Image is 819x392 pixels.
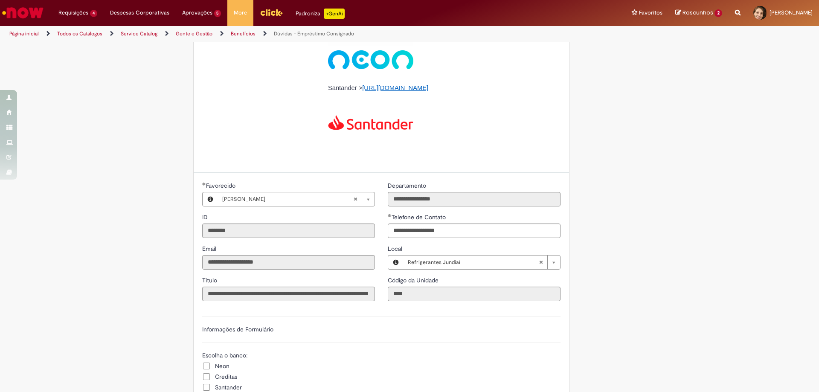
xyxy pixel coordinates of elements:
[388,224,561,238] input: Telefone de Contato
[202,351,249,359] span: Escolha o banco:
[404,256,560,269] a: Refrigerantes JundiaíLimpar campo Local
[9,30,39,37] a: Página inicial
[328,85,554,146] p: Santander >
[534,256,547,269] abbr: Limpar campo Local
[202,325,273,333] label: Informações de Formulário
[202,287,375,301] input: Título
[176,30,212,37] a: Gente e Gestão
[222,192,353,206] span: [PERSON_NAME]
[202,224,375,238] input: ID
[388,181,428,190] label: Somente leitura - Departamento
[260,6,283,19] img: click_logo_yellow_360x200.png
[388,214,392,217] span: Obrigatório Preenchido
[675,9,722,17] a: Rascunhos
[218,192,375,206] a: [PERSON_NAME]Limpar campo Favorecido
[202,276,219,285] label: Somente leitura - Título
[388,182,428,189] span: Somente leitura - Departamento
[182,9,212,17] span: Aprovações
[639,9,662,17] span: Favoritos
[203,192,218,206] button: Favorecido, Visualizar este registro Andresa Scatamburlo Pagliari
[349,192,362,206] abbr: Limpar campo Favorecido
[274,30,354,37] a: Dúvidas - Empréstimo Consignado
[714,9,722,17] span: 2
[234,9,247,17] span: More
[6,26,540,42] ul: Trilhas de página
[90,10,97,17] span: 4
[121,30,157,37] a: Service Catalog
[202,255,375,270] input: Email
[388,256,404,269] button: Local, Visualizar este registro Refrigerantes Jundiaí
[215,372,237,381] span: Creditas
[362,84,428,91] a: [URL][DOMAIN_NAME]
[682,9,713,17] span: Rascunhos
[215,383,242,392] span: Santander
[110,9,169,17] span: Despesas Corporativas
[57,30,102,37] a: Todos os Catálogos
[296,9,345,19] div: Padroniza
[58,9,88,17] span: Requisições
[324,9,345,19] p: +GenAi
[392,213,447,221] span: Telefone de Contato
[388,287,561,301] input: Código da Unidade
[770,9,813,16] span: [PERSON_NAME]
[388,276,440,285] label: Somente leitura - Código da Unidade
[214,10,221,17] span: 5
[388,192,561,206] input: Departamento
[202,213,209,221] label: Somente leitura - ID
[206,182,237,189] span: Necessários - Favorecido
[202,245,218,253] span: Somente leitura - Email
[202,182,206,186] span: Obrigatório Preenchido
[408,256,539,269] span: Refrigerantes Jundiaí
[1,4,45,21] img: ServiceNow
[215,362,229,370] span: Neon
[388,245,404,253] span: Local
[202,244,218,253] label: Somente leitura - Email
[231,30,256,37] a: Benefícios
